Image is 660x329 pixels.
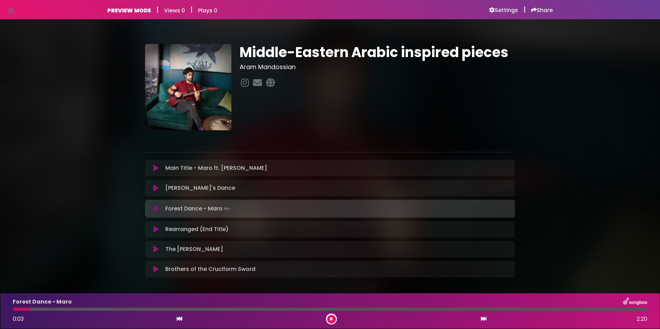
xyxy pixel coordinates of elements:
img: songbox-logo-white.png [623,297,647,306]
a: Settings [489,7,518,14]
h1: Middle-Eastern Arabic inspired pieces [240,44,515,61]
p: Main Title - Maro ft. [PERSON_NAME] [165,164,267,172]
img: waveform4.gif [222,204,232,213]
p: Forest Dance - Maro [13,298,72,306]
a: Share [531,7,553,14]
h5: | [156,6,158,14]
h5: | [190,6,192,14]
h6: Plays 0 [198,7,217,14]
img: ZA0HJZQZQeSiIOZ1IOOm [145,44,231,130]
h6: PREVIEW MODE [107,7,151,14]
p: Rearranged (End Title) [165,225,229,233]
h5: | [524,6,526,14]
p: [PERSON_NAME]'s Dance [165,184,235,192]
h6: Views 0 [164,7,185,14]
p: Forest Dance - Maro [165,204,232,213]
p: Brothers of the Cruciform Sword [165,265,255,273]
p: The [PERSON_NAME] [165,245,223,253]
h3: Aram Mandossian [240,63,515,71]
